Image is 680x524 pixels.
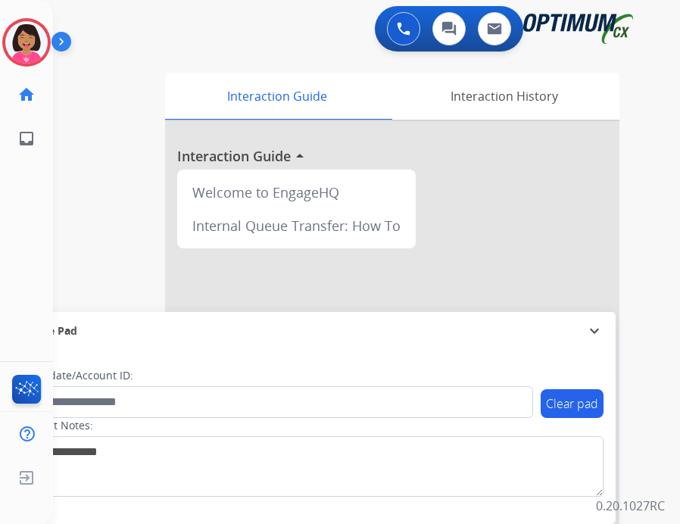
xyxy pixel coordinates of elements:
[165,73,388,120] div: Interaction Guide
[183,176,410,209] div: Welcome to EngageHQ
[17,86,36,104] mat-icon: home
[596,497,665,515] p: 0.20.1027RC
[585,322,604,340] mat-icon: expand_more
[19,418,93,433] label: Contact Notes:
[388,73,619,120] div: Interaction History
[20,368,133,383] label: Candidate/Account ID:
[5,21,48,64] img: avatar
[183,209,410,242] div: Internal Queue Transfer: How To
[17,129,36,148] mat-icon: inbox
[541,389,604,418] button: Clear pad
